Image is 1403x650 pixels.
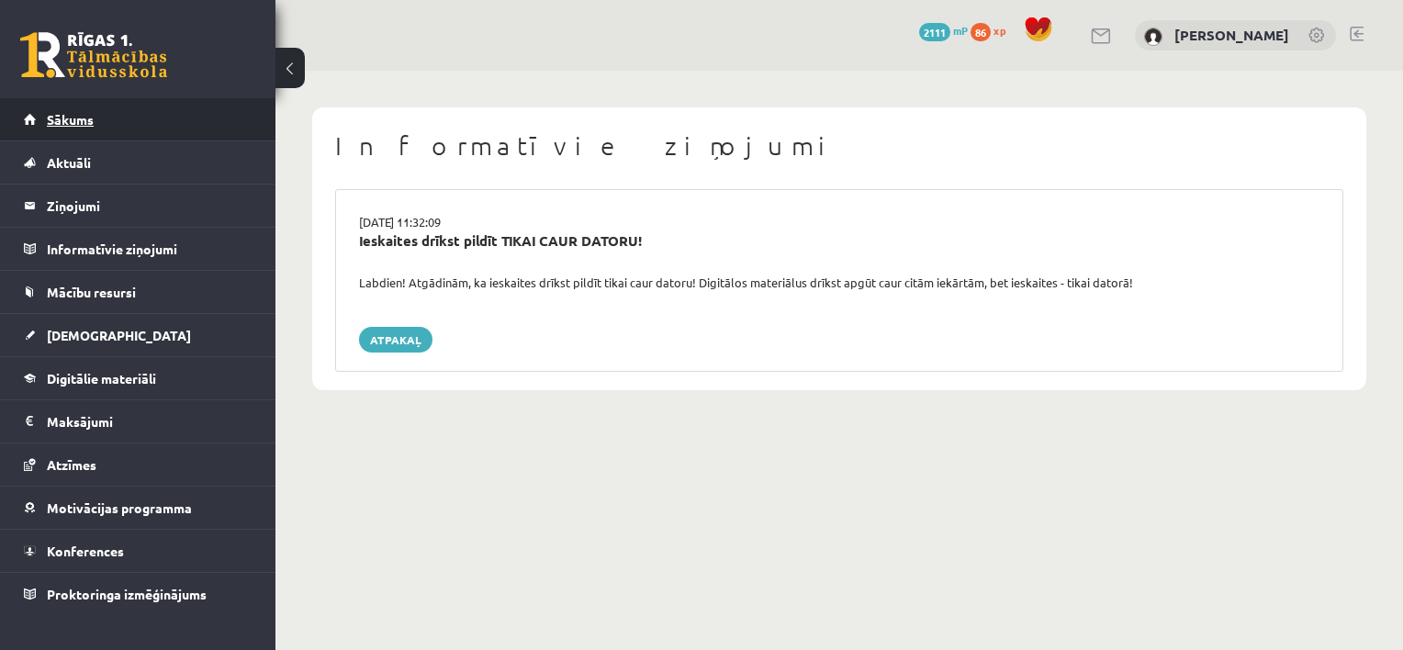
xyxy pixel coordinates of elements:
span: Sākums [47,111,94,128]
span: mP [953,23,968,38]
span: [DEMOGRAPHIC_DATA] [47,327,191,343]
a: Digitālie materiāli [24,357,253,399]
h1: Informatīvie ziņojumi [335,130,1343,162]
a: Aktuāli [24,141,253,184]
a: Maksājumi [24,400,253,443]
a: Informatīvie ziņojumi [24,228,253,270]
span: 86 [971,23,991,41]
span: Aktuāli [47,154,91,171]
div: Labdien! Atgādinām, ka ieskaites drīkst pildīt tikai caur datoru! Digitālos materiālus drīkst apg... [345,274,1333,292]
a: Rīgas 1. Tālmācības vidusskola [20,32,167,78]
legend: Maksājumi [47,400,253,443]
span: Proktoringa izmēģinājums [47,586,207,602]
a: Proktoringa izmēģinājums [24,573,253,615]
a: [PERSON_NAME] [1174,26,1289,44]
legend: Ziņojumi [47,185,253,227]
a: Mācību resursi [24,271,253,313]
div: Ieskaites drīkst pildīt TIKAI CAUR DATORU! [359,230,1319,252]
a: Sākums [24,98,253,140]
span: 2111 [919,23,950,41]
a: Konferences [24,530,253,572]
a: 86 xp [971,23,1015,38]
div: [DATE] 11:32:09 [345,213,1333,231]
a: Motivācijas programma [24,487,253,529]
a: Atzīmes [24,443,253,486]
img: Robijs Cabuls [1144,28,1162,46]
legend: Informatīvie ziņojumi [47,228,253,270]
span: Digitālie materiāli [47,370,156,387]
a: [DEMOGRAPHIC_DATA] [24,314,253,356]
span: Mācību resursi [47,284,136,300]
a: Ziņojumi [24,185,253,227]
span: Atzīmes [47,456,96,473]
span: xp [993,23,1005,38]
a: Atpakaļ [359,327,432,353]
span: Konferences [47,543,124,559]
a: 2111 mP [919,23,968,38]
span: Motivācijas programma [47,499,192,516]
